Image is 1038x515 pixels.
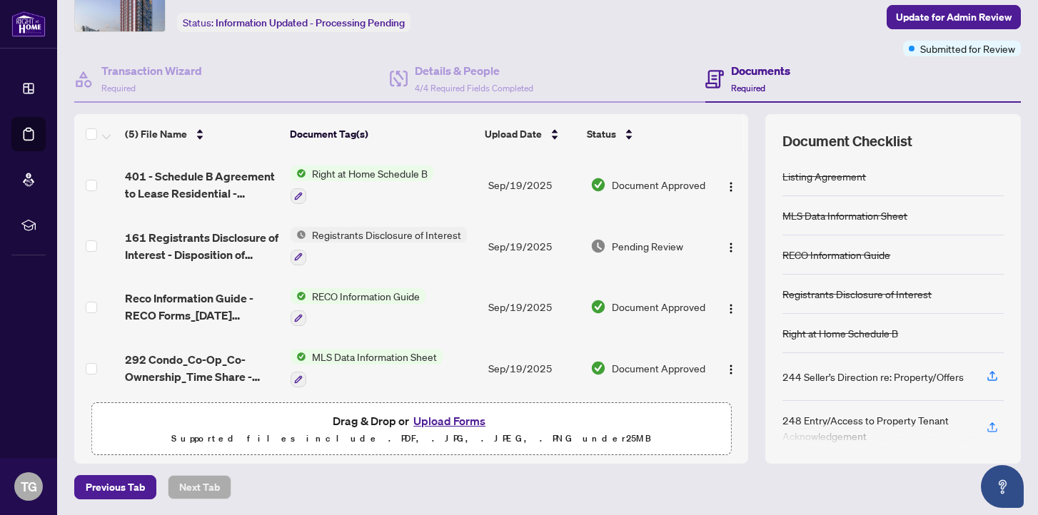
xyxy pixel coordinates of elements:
[125,351,279,385] span: 292 Condo_Co-Op_Co-Ownership_Time Share - Lease_Sub-Lease MLS Data Information Form - PropTx-OREA...
[612,299,705,315] span: Document Approved
[981,465,1024,508] button: Open asap
[168,475,231,499] button: Next Tab
[306,349,443,364] span: MLS Data Information Sheet
[306,288,425,304] span: RECO Information Guide
[291,227,306,243] img: Status Icon
[291,349,306,364] img: Status Icon
[125,168,279,202] span: 401 - Schedule B Agreement to Lease Residential - Revised [DATE] copy 2.pdf
[590,177,606,193] img: Document Status
[92,403,730,456] span: Drag & Drop orUpload FormsSupported files include .PDF, .JPG, .JPEG, .PNG under25MB
[291,288,425,327] button: Status IconRECO Information Guide
[125,229,279,263] span: 161 Registrants Disclosure of Interest - Disposition of Property - PropTx-OREA_[DATE] 17_16_41.pdf
[409,412,490,430] button: Upload Forms
[306,165,433,181] span: Right at Home Schedule B
[612,360,705,376] span: Document Approved
[720,235,742,257] button: Logo
[101,83,136,93] span: Required
[612,177,705,193] span: Document Approved
[21,476,37,496] span: TG
[479,114,581,154] th: Upload Date
[782,286,932,302] div: Registrants Disclosure of Interest
[782,369,964,384] div: 244 Seller’s Direction re: Property/Offers
[306,227,467,243] span: Registrants Disclosure of Interest
[782,208,907,223] div: MLS Data Information Sheet
[125,290,279,324] span: Reco Information Guide - RECO Forms_[DATE] 17_16_38.pdf
[720,295,742,318] button: Logo
[485,126,542,142] span: Upload Date
[887,5,1021,29] button: Update for Admin Review
[101,62,202,79] h4: Transaction Wizard
[720,173,742,196] button: Logo
[291,349,443,387] button: Status IconMLS Data Information Sheet
[119,114,284,154] th: (5) File Name
[284,114,479,154] th: Document Tag(s)
[483,277,585,338] td: Sep/19/2025
[177,13,410,32] div: Status:
[590,299,606,315] img: Document Status
[415,83,533,93] span: 4/4 Required Fields Completed
[291,165,306,181] img: Status Icon
[731,83,765,93] span: Required
[125,126,187,142] span: (5) File Name
[590,238,606,254] img: Document Status
[920,41,1015,56] span: Submitted for Review
[483,154,585,215] td: Sep/19/2025
[612,238,683,254] span: Pending Review
[782,131,912,151] span: Document Checklist
[483,215,585,277] td: Sep/19/2025
[725,242,737,253] img: Logo
[333,412,490,430] span: Drag & Drop or
[11,11,46,37] img: logo
[731,62,790,79] h4: Documents
[483,337,585,399] td: Sep/19/2025
[291,288,306,304] img: Status Icon
[590,360,606,376] img: Document Status
[74,475,156,499] button: Previous Tab
[587,126,616,142] span: Status
[782,412,969,444] div: 248 Entry/Access to Property Tenant Acknowledgement
[782,168,866,184] div: Listing Agreement
[86,476,145,499] span: Previous Tab
[720,357,742,379] button: Logo
[725,303,737,315] img: Logo
[101,430,722,447] p: Supported files include .PDF, .JPG, .JPEG, .PNG under 25 MB
[725,364,737,375] img: Logo
[216,16,405,29] span: Information Updated - Processing Pending
[581,114,708,154] th: Status
[291,227,467,265] button: Status IconRegistrants Disclosure of Interest
[725,181,737,193] img: Logo
[896,6,1012,29] span: Update for Admin Review
[782,247,890,262] div: RECO Information Guide
[291,165,433,204] button: Status IconRight at Home Schedule B
[782,325,898,341] div: Right at Home Schedule B
[415,62,533,79] h4: Details & People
